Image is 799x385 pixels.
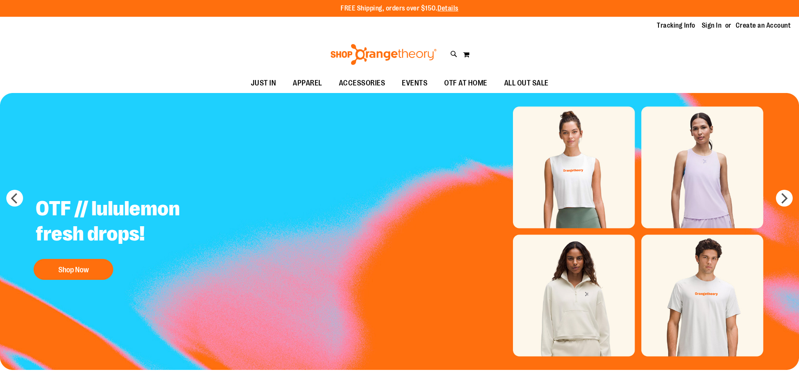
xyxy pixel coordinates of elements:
span: JUST IN [251,74,276,93]
button: next [776,190,793,207]
img: Shop Orangetheory [329,44,438,65]
a: Create an Account [736,21,791,30]
h2: OTF // lululemon fresh drops! [29,190,238,255]
span: EVENTS [402,74,427,93]
span: ACCESSORIES [339,74,385,93]
span: ALL OUT SALE [504,74,549,93]
a: Tracking Info [657,21,695,30]
a: Details [437,5,458,12]
button: Shop Now [34,259,113,280]
a: OTF // lululemon fresh drops! Shop Now [29,190,238,284]
span: OTF AT HOME [444,74,487,93]
button: prev [6,190,23,207]
p: FREE Shipping, orders over $150. [341,4,458,13]
a: Sign In [702,21,722,30]
span: APPAREL [293,74,322,93]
